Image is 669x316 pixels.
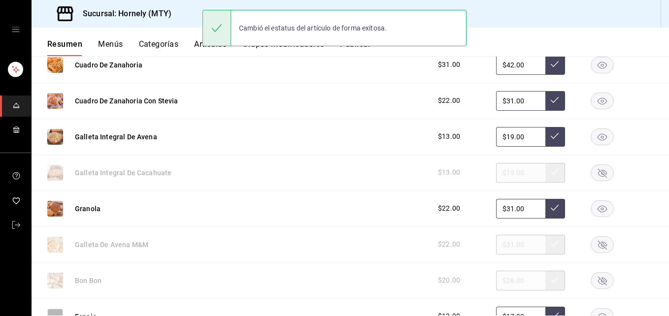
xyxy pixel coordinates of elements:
img: Preview [47,57,63,73]
span: $31.00 [438,60,460,70]
button: Cuadro De Zanahoria [75,60,142,70]
button: Artículos [194,39,227,56]
span: $13.00 [438,131,460,142]
img: Preview [47,129,63,145]
input: Sin ajuste [496,55,545,75]
h3: Sucursal: Hornely (MTY) [75,8,171,20]
div: Cambió el estatus del artículo de forma exitosa. [231,17,395,39]
span: $22.00 [438,203,460,214]
input: Sin ajuste [496,199,545,219]
button: open drawer [12,26,20,33]
img: Preview [47,201,63,217]
input: Sin ajuste [496,127,545,147]
button: Menús [98,39,123,56]
button: Galleta Integral De Avena [75,132,157,142]
div: navigation tabs [47,39,669,56]
input: Sin ajuste [496,91,545,111]
button: Cuadro De Zanahoria Con Stevia [75,96,178,106]
button: Resumen [47,39,82,56]
button: Granola [75,204,100,214]
span: $22.00 [438,95,460,106]
button: Categorías [139,39,179,56]
img: Preview [47,93,63,109]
